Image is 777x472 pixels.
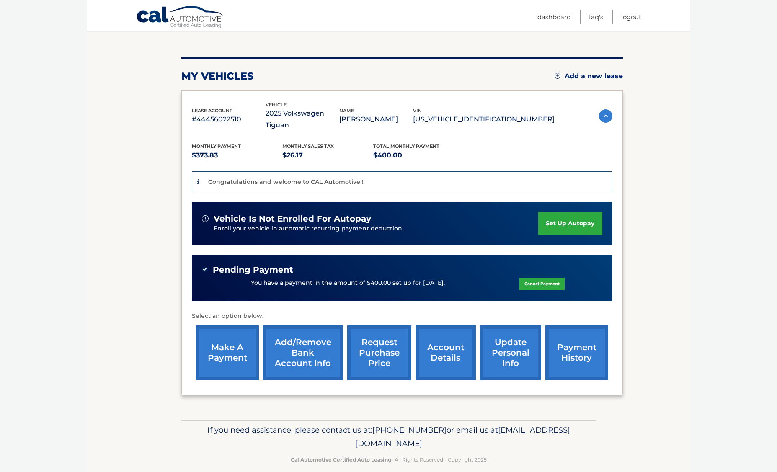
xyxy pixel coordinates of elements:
[214,224,539,233] p: Enroll your vehicle in automatic recurring payment deduction.
[291,457,391,463] strong: Cal Automotive Certified Auto Leasing
[413,113,555,125] p: [US_VEHICLE_IDENTIFICATION_NUMBER]
[555,73,560,79] img: add.svg
[263,325,343,380] a: Add/Remove bank account info
[621,10,641,24] a: Logout
[202,215,209,222] img: alert-white.svg
[372,425,447,435] span: [PHONE_NUMBER]
[192,150,283,161] p: $373.83
[282,143,334,149] span: Monthly sales Tax
[192,143,241,149] span: Monthly Payment
[213,265,293,275] span: Pending Payment
[214,214,371,224] span: vehicle is not enrolled for autopay
[545,325,608,380] a: payment history
[251,279,445,288] p: You have a payment in the amount of $400.00 set up for [DATE].
[373,143,439,149] span: Total Monthly Payment
[555,72,623,80] a: Add a new lease
[192,311,612,321] p: Select an option below:
[187,423,591,450] p: If you need assistance, please contact us at: or email us at
[266,102,287,108] span: vehicle
[537,10,571,24] a: Dashboard
[519,278,565,290] a: Cancel Payment
[187,455,591,464] p: - All Rights Reserved - Copyright 2025
[339,108,354,113] span: name
[282,150,373,161] p: $26.17
[416,325,476,380] a: account details
[373,150,464,161] p: $400.00
[192,113,266,125] p: #44456022510
[266,108,339,131] p: 2025 Volkswagen Tiguan
[208,178,364,186] p: Congratulations and welcome to CAL Automotive!!
[196,325,259,380] a: make a payment
[347,325,411,380] a: request purchase price
[589,10,603,24] a: FAQ's
[136,5,224,30] a: Cal Automotive
[413,108,422,113] span: vin
[181,70,254,83] h2: my vehicles
[599,109,612,123] img: accordion-active.svg
[339,113,413,125] p: [PERSON_NAME]
[538,212,602,235] a: set up autopay
[192,108,232,113] span: lease account
[480,325,541,380] a: update personal info
[202,266,208,272] img: check-green.svg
